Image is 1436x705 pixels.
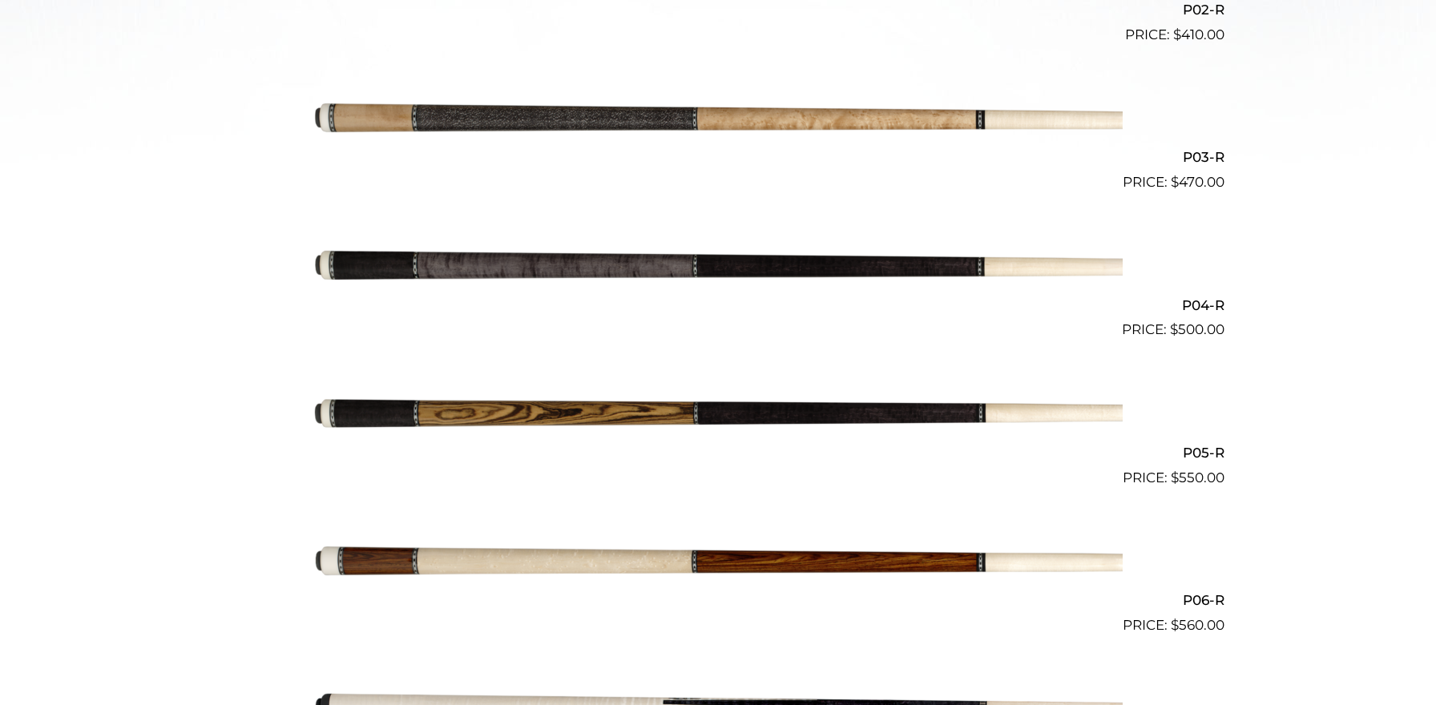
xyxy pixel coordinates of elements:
h2: P03-R [212,143,1224,172]
a: P03-R $470.00 [212,52,1224,193]
span: $ [1170,321,1178,337]
a: P05-R $550.00 [212,347,1224,488]
a: P04-R $500.00 [212,199,1224,340]
img: P04-R [313,199,1123,334]
bdi: 410.00 [1173,26,1224,42]
img: P06-R [313,495,1123,630]
bdi: 550.00 [1171,469,1224,485]
bdi: 500.00 [1170,321,1224,337]
h2: P05-R [212,437,1224,467]
bdi: 470.00 [1171,174,1224,190]
h2: P04-R [212,290,1224,320]
span: $ [1171,617,1179,633]
img: P05-R [313,347,1123,481]
a: P06-R $560.00 [212,495,1224,636]
span: $ [1171,174,1179,190]
span: $ [1173,26,1181,42]
span: $ [1171,469,1179,485]
h2: P06-R [212,586,1224,615]
bdi: 560.00 [1171,617,1224,633]
img: P03-R [313,52,1123,187]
